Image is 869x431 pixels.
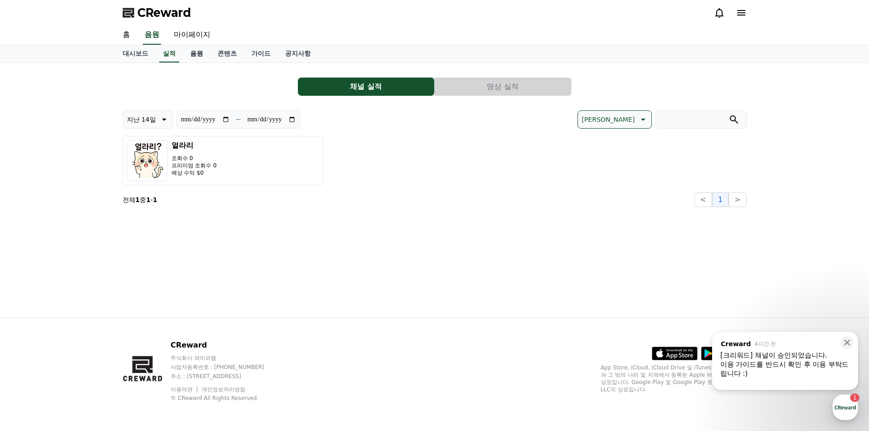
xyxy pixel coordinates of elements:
p: 사업자등록번호 : [PHONE_NUMBER] [171,363,282,371]
p: 주식회사 와이피랩 [171,354,282,362]
span: CReward [137,5,191,20]
span: 설정 [141,303,152,310]
button: < [694,192,712,207]
a: 공지사항 [278,45,318,62]
a: 실적 [159,45,179,62]
p: 예상 수익 $0 [172,169,217,177]
a: 홈 [3,289,60,312]
a: 1대화 [60,289,118,312]
p: ~ [235,114,241,125]
button: [PERSON_NAME] [578,110,651,129]
button: 얼라리 조회수 0 프리미엄 조회수 0 예상 수익 $0 [123,136,323,185]
p: [PERSON_NAME] [582,113,635,126]
button: 지난 14일 [123,110,173,129]
a: 음원 [143,26,161,45]
a: 영상 실적 [435,78,572,96]
strong: 1 [146,196,151,203]
button: 1 [712,192,729,207]
a: 홈 [115,26,137,45]
button: > [729,192,746,207]
a: 콘텐츠 [210,45,244,62]
a: 마이페이지 [167,26,218,45]
p: 지난 14일 [127,113,156,126]
img: 얼라리 [127,140,168,181]
a: 개인정보처리방침 [202,386,245,393]
p: 프리미엄 조회수 0 [172,162,217,169]
button: 채널 실적 [298,78,434,96]
p: 주소 : [STREET_ADDRESS] [171,373,282,380]
p: © CReward All Rights Reserved. [171,395,282,402]
a: 가이드 [244,45,278,62]
a: 음원 [183,45,210,62]
strong: 1 [135,196,140,203]
p: App Store, iCloud, iCloud Drive 및 iTunes Store는 미국과 그 밖의 나라 및 지역에서 등록된 Apple Inc.의 서비스 상표입니다. Goo... [601,364,747,393]
p: 조회수 0 [172,155,217,162]
a: 대시보드 [115,45,156,62]
a: CReward [123,5,191,20]
a: 채널 실적 [298,78,435,96]
p: CReward [171,340,282,351]
p: 전체 중 - [123,195,157,204]
span: 1 [93,289,96,296]
h3: 얼라리 [172,140,217,151]
span: 홈 [29,303,34,310]
button: 영상 실적 [435,78,571,96]
a: 설정 [118,289,175,312]
strong: 1 [153,196,157,203]
a: 이용약관 [171,386,199,393]
span: 대화 [83,303,94,311]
